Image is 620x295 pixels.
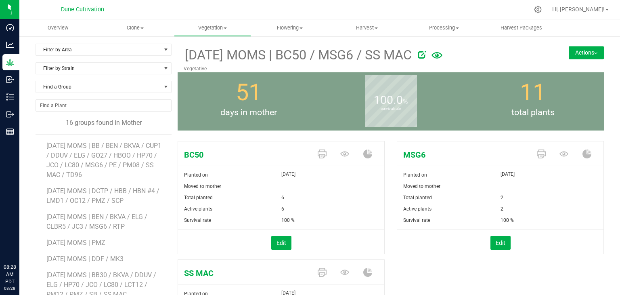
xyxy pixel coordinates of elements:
span: 51 [236,79,262,106]
p: 08/28 [4,285,16,291]
span: days in mother [178,106,320,119]
inline-svg: Inventory [6,93,14,101]
span: Total planted [403,195,432,200]
span: Processing [406,24,482,32]
span: 100 % [501,215,514,226]
a: Flowering [251,19,328,36]
span: Flowering [251,24,328,32]
a: Harvest Packages [483,19,560,36]
inline-svg: Outbound [6,110,14,118]
inline-svg: Inbound [6,76,14,84]
span: Find a Group [36,81,161,93]
button: Edit [490,236,511,250]
span: 2 [501,203,503,215]
span: [DATE] MOMS | PMZ [46,239,105,247]
span: [DATE] MOMS | BB / BEN / BKVA / CUP1 / DDUV / ELG / GO27 / HBOO / HP70 / JCO / LC80 / MSG6 / PE /... [46,142,161,179]
iframe: Resource center [8,230,32,255]
span: MSG6 [397,149,531,161]
span: 11 [520,79,546,106]
span: 100 % [281,215,295,226]
span: 2 [501,192,503,203]
p: Vegetative [184,65,527,72]
span: Dune Cultivation [61,6,104,13]
span: Survival rate [184,217,211,223]
span: BC50 [178,149,312,161]
span: [DATE] MOMS | DDF / MK3 [46,255,124,263]
span: Hi, [PERSON_NAME]! [552,6,605,13]
inline-svg: Grow [6,58,14,66]
span: Harvest [329,24,405,32]
span: Moved to mother [403,183,440,189]
span: [DATE] [281,169,295,179]
b: survival rate [365,73,417,145]
group-info-box: Survival rate [326,72,456,131]
span: select [161,44,171,55]
span: 6 [281,192,284,203]
a: Overview [19,19,96,36]
span: 6 [281,203,284,215]
span: [DATE] MOMS | BC50 / MSG6 / SS MAC [184,45,412,65]
a: Harvest [328,19,405,36]
button: Edit [271,236,291,250]
span: Overview [37,24,79,32]
span: [DATE] MOMS | BEN / BKVA / ELG / CLBR5 / JC3 / MSG6 / RTP [46,213,147,230]
button: Actions [569,46,604,59]
span: Filter by Strain [36,63,161,74]
a: Processing [406,19,483,36]
inline-svg: Analytics [6,41,14,49]
span: Vegetation [174,24,251,32]
input: NO DATA FOUND [36,100,171,111]
span: Survival rate [403,217,430,223]
p: 08:28 AM PDT [4,263,16,285]
inline-svg: Reports [6,128,14,136]
a: Vegetation [174,19,251,36]
group-info-box: Total number of plants [468,72,598,131]
span: Clone [97,24,173,32]
group-info-box: Days in mother [184,72,314,131]
span: Harvest Packages [490,24,553,32]
span: Filter by Area [36,44,161,55]
span: [DATE] MOMS | DCTP / HBB / HBN #4 / LMD1 / OC12 / PMZ / SCP [46,187,159,204]
span: total plants [462,106,604,119]
div: 16 groups found in Mother [36,118,172,128]
inline-svg: Dashboard [6,23,14,32]
div: Manage settings [533,6,543,13]
a: Clone [96,19,174,36]
span: Moved to mother [184,183,221,189]
span: Active plants [403,206,431,212]
span: Total planted [184,195,213,200]
span: Planted on [184,172,208,178]
span: [DATE] [501,169,515,179]
span: Planted on [403,172,427,178]
span: Active plants [184,206,212,212]
span: SS MAC [178,267,312,279]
